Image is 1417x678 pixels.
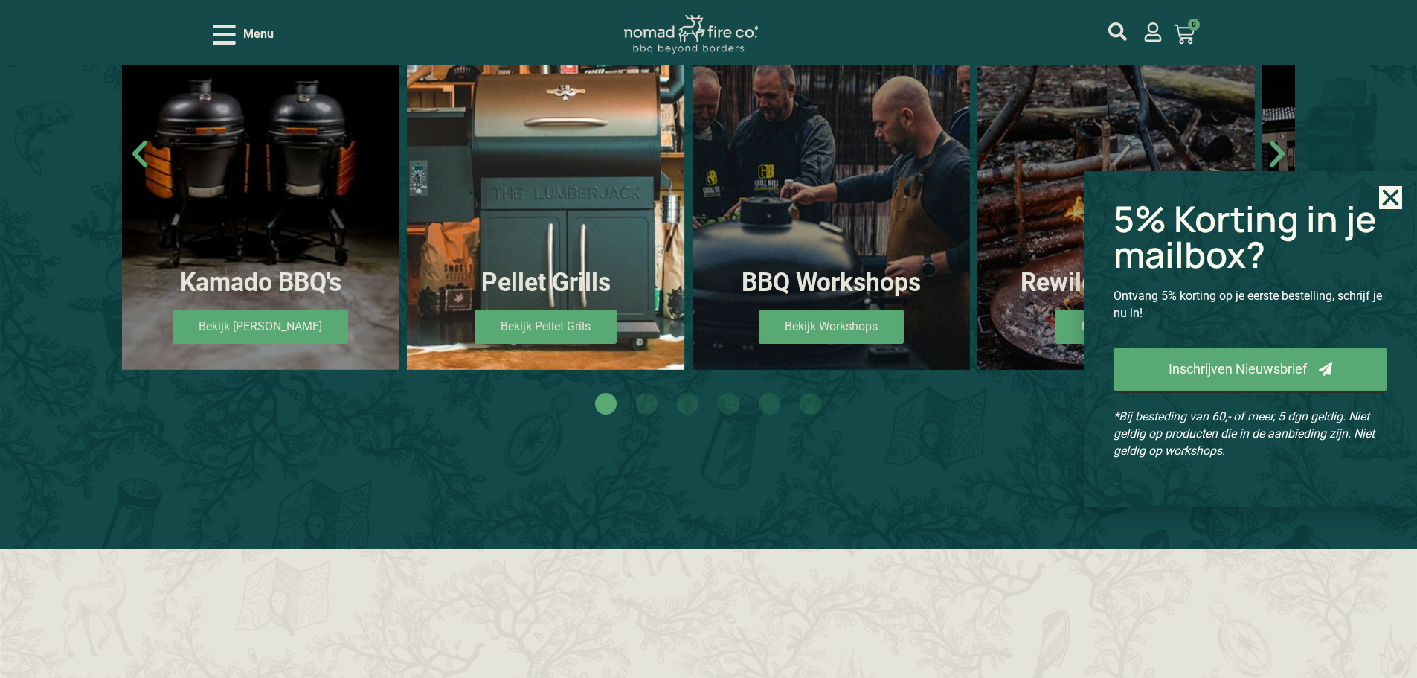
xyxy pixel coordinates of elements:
span: Bekijk Events [1055,310,1177,344]
h2: BBQ Workshops [719,268,944,298]
a: 0 [1156,15,1212,54]
span: Ga naar slide 6 [800,393,821,415]
div: Volgende slide [1259,136,1295,172]
div: Open/Close Menu [213,22,274,48]
span: Menu [243,25,274,43]
a: Close [1379,186,1402,209]
h2: Rewilding events [1003,268,1229,298]
a: Bekijk [PERSON_NAME] [173,310,348,344]
h2: Pellet Grills [433,268,658,298]
a: mijn account [1143,22,1163,42]
div: Vorige slide [122,136,158,172]
span: Ga naar slide 5 [759,393,780,415]
span: Ga naar slide 3 [677,393,698,415]
p: Ontvang 5% korting op je eerste bestelling, schrijf je nu in! [1114,287,1387,322]
span: Bekijk Workshops [759,310,904,344]
span: Ga naar slide 2 [636,393,658,415]
h2: Kamado BBQ's [148,268,373,298]
span: Ga naar slide 1 [595,393,617,415]
span: 0 [1188,19,1200,31]
span: Inschrijven Nieuwsbrief [1169,362,1307,376]
h2: 5% Korting in je mailbox? [1114,201,1387,272]
img: Nomad Logo [624,15,758,54]
a: Bekijk Pellet Grils [475,310,617,344]
a: mijn account [1108,22,1127,41]
em: *Bij besteding van 60,- of meer, 5 dgn geldig. Niet geldig op producten die in de aanbieding zijn... [1114,409,1375,458]
span: Ga naar slide 4 [718,393,739,415]
a: Inschrijven Nieuwsbrief [1114,348,1387,393]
